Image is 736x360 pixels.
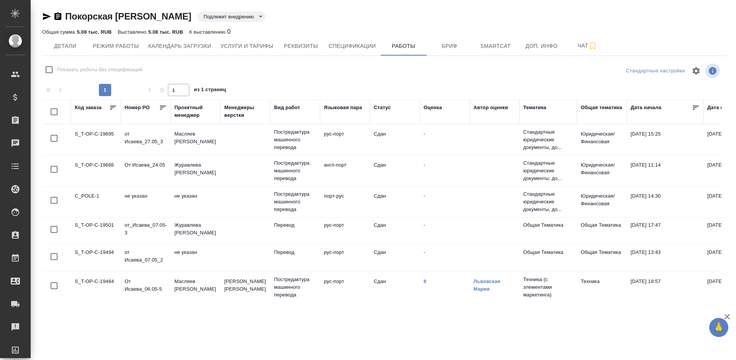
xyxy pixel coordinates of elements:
span: Toggle Row Selected [46,130,62,146]
p: Постредактура машинного перевода [274,190,316,213]
td: не указан [171,245,220,272]
td: Юридическая/Финансовая [577,188,627,215]
div: Общая тематика [581,104,622,111]
span: Бриф [431,41,468,51]
td: S_T-OP-C-19666 [71,157,121,184]
td: Сдан [370,245,420,272]
div: Дата начала [631,104,661,111]
span: Реквизиты [283,41,319,51]
div: 0 [189,27,231,36]
button: Скопировать ссылку [53,12,62,21]
svg: Подписаться [588,41,597,51]
p: Перевод [274,221,316,229]
td: Сдан [370,157,420,184]
div: Код заказа [75,104,102,111]
div: Номер PO [125,104,149,111]
td: рус-порт [320,126,370,153]
td: Сдан [370,188,420,215]
span: Детали [47,41,84,51]
td: Общая Тематика [577,245,627,272]
td: Юридическая/Финансовая [577,126,627,153]
span: Посмотреть информацию [705,64,721,78]
td: S_T-OP-C-19484 [71,274,121,301]
div: Дата сдачи [707,104,735,111]
p: Постредактура машинного перевода [274,159,316,182]
a: - [424,162,425,168]
span: Режим работы [93,41,139,51]
p: Стандартные юридические документы, до... [523,190,573,213]
td: Сдан [370,218,420,244]
span: Спецификации [329,41,376,51]
span: Доп. инфо [523,41,560,51]
span: Toggle Row Selected [46,161,62,177]
a: - [424,193,425,199]
div: Вид работ [274,104,300,111]
span: Toggle Row Selected [46,221,62,237]
td: [PERSON_NAME] [PERSON_NAME] [220,274,270,301]
td: Масляев [PERSON_NAME] [171,126,220,153]
div: Проектный менеджер [174,104,217,119]
p: Выставлено [118,29,148,35]
td: C_POLE-1 [71,188,121,215]
a: 8 [424,278,426,284]
div: Языковая пара [324,104,362,111]
div: Тематика [523,104,546,111]
td: рус-порт [320,245,370,272]
a: - [424,249,425,255]
p: Постредактура машинного перевода [274,276,316,299]
td: [DATE] 15:25 [627,126,703,153]
td: Сдан [370,274,420,301]
p: 5.08 тыс. RUB [148,29,183,35]
td: Общая Тематика [577,218,627,244]
div: Статус [374,104,391,111]
td: порт-рус [320,188,370,215]
div: Автор оценки [473,104,508,111]
td: Масляев [PERSON_NAME] [171,274,220,301]
p: Постредактура машинного перевода [274,128,316,151]
td: S_T-OP-C-19494 [71,245,121,272]
p: Стандартные юридические документы, до... [523,159,573,182]
td: [DATE] 18:57 [627,274,703,301]
td: S_T-OP-C-19695 [71,126,121,153]
td: [DATE] 13:43 [627,245,703,272]
p: Стандартные юридические документы, до... [523,128,573,151]
span: Показать работы без спецификаций [57,66,143,74]
td: От Исаева_24.05 [121,157,171,184]
div: Подлежит внедрению [197,11,265,22]
td: от Исаева_07.05_2 [121,245,171,272]
p: Общая Тематика [523,221,573,229]
td: [DATE] 11:14 [627,157,703,184]
td: Журавлева [PERSON_NAME] [171,218,220,244]
p: Техника (с элементами маркетинга) [523,276,573,299]
td: Техника [577,274,627,301]
td: [DATE] 14:30 [627,188,703,215]
span: Чат [569,41,606,51]
td: от Исаева_27.05_3 [121,126,171,153]
span: 🙏 [712,319,725,335]
td: От Исаева_06.05-5 [121,274,171,301]
span: Smartcat [477,41,514,51]
td: Юридическая/Финансовая [577,157,627,184]
button: Подлежит внедрению [201,13,256,20]
td: Журавлева [PERSON_NAME] [171,157,220,184]
button: Скопировать ссылку для ЯМессенджера [42,12,51,21]
span: Toggle Row Selected [46,192,62,208]
p: Общая Тематика [523,249,573,256]
span: из 1 страниц [194,85,226,96]
span: Toggle Row Selected [46,249,62,265]
a: - [424,131,425,137]
div: split button [624,65,687,77]
p: К выставлению [189,29,227,35]
td: от_Исаева_07.05-3 [121,218,171,244]
p: Перевод [274,249,316,256]
div: Менеджеры верстки [224,104,266,119]
span: Toggle Row Selected [46,278,62,294]
span: Календарь загрузки [148,41,212,51]
span: Услуги и тарифы [220,41,273,51]
td: не указан [121,188,171,215]
td: рус-порт [320,274,370,301]
div: Оценка [424,104,442,111]
button: 🙏 [709,318,728,337]
span: Настроить таблицу [687,62,705,80]
td: S_T-OP-C-19501 [71,218,121,244]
